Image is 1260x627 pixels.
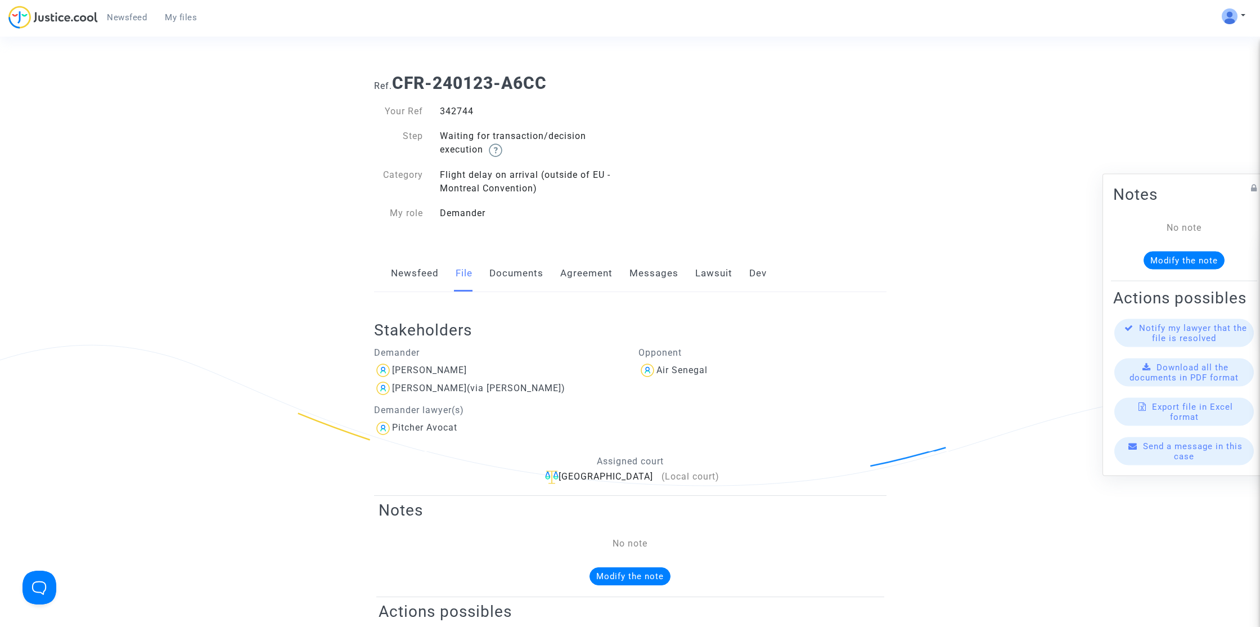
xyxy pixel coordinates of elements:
[695,255,732,292] a: Lawsuit
[366,207,432,220] div: My role
[431,168,630,195] div: Flight delay on arrival (outside of EU - Montreal Convention)
[638,361,656,379] img: icon-user.svg
[22,571,56,604] iframe: Help Scout Beacon - Open
[661,471,719,482] span: (Local court)
[467,383,565,393] span: (via [PERSON_NAME])
[1130,221,1238,235] div: No note
[8,6,98,29] img: jc-logo.svg
[489,255,543,292] a: Documents
[392,73,547,93] b: CFR-240123-A6CC
[1222,8,1237,24] img: ALV-UjV5hOg1DK_6VpdGyI3GiCsbYcKFqGYcyigr7taMTixGzq57m2O-mEoJuuWBlO_HCk8JQ1zztKhP13phCubDFpGEbboIp...
[1144,252,1225,270] button: Modify the note
[638,346,886,360] p: Opponent
[165,12,197,23] span: My files
[156,9,206,26] a: My files
[1143,441,1243,462] span: Send a message in this case
[392,383,467,393] div: [PERSON_NAME]
[431,207,630,220] div: Demander
[656,365,708,375] div: Air Senegal
[1152,402,1233,422] span: Export file in Excel format
[374,320,895,340] h2: Stakeholders
[560,255,613,292] a: Agreement
[379,602,882,621] h2: Actions possibles
[107,12,147,23] span: Newsfeed
[374,80,392,91] span: Ref.
[395,537,865,550] div: No note
[1113,185,1255,204] h2: Notes
[374,470,886,484] div: [GEOGRAPHIC_DATA]
[366,129,432,157] div: Step
[392,422,457,433] div: Pitcher Avocat
[545,471,559,484] img: icon-faciliter-sm.svg
[589,567,670,585] button: Modify the note
[489,144,502,157] img: help.svg
[374,419,392,437] img: icon-user.svg
[1129,362,1239,383] span: Download all the documents in PDF format
[1139,323,1247,343] span: Notify my lawyer that the file is resolved
[431,105,630,118] div: 342744
[98,9,156,26] a: Newsfeed
[1113,288,1255,308] h2: Actions possibles
[374,379,392,397] img: icon-user.svg
[374,454,886,468] p: Assigned court
[456,255,472,292] a: File
[392,365,467,375] div: [PERSON_NAME]
[366,105,432,118] div: Your Ref
[431,129,630,157] div: Waiting for transaction/decision execution
[374,346,622,360] p: Demander
[749,255,767,292] a: Dev
[366,168,432,195] div: Category
[374,361,392,379] img: icon-user.svg
[374,403,622,417] p: Demander lawyer(s)
[629,255,678,292] a: Messages
[391,255,439,292] a: Newsfeed
[379,500,882,520] h2: Notes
